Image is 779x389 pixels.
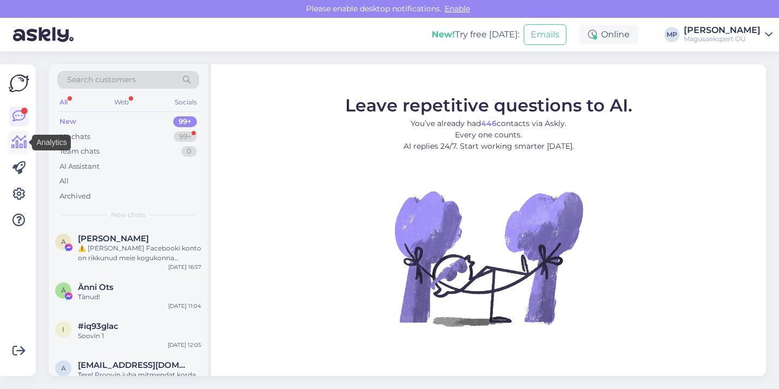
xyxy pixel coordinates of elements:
[61,286,66,294] span: Ä
[432,29,455,39] b: New!
[60,116,76,127] div: New
[78,282,114,292] span: Änni Ots
[168,302,201,310] div: [DATE] 11:04
[60,131,90,142] div: My chats
[67,74,136,85] span: Search customers
[345,95,632,116] span: Leave repetitive questions to AI.
[391,161,586,355] img: No Chat active
[684,26,773,43] a: [PERSON_NAME]Magusaekspert OÜ
[78,360,190,370] span: annelius22@gmail.com
[481,118,497,128] b: 446
[78,331,201,341] div: Soovin 1
[61,364,66,372] span: a
[181,146,197,157] div: 0
[524,24,566,45] button: Emails
[61,238,66,246] span: A
[78,234,149,243] span: Alex Man
[173,116,197,127] div: 99+
[78,292,201,302] div: Tänud!
[60,146,100,157] div: Team chats
[173,95,199,109] div: Socials
[60,191,91,202] div: Archived
[664,27,679,42] div: MP
[441,4,473,14] span: Enable
[684,35,761,43] div: Magusaekspert OÜ
[174,131,197,142] div: 99+
[60,176,69,187] div: All
[78,321,118,331] span: #iq93glac
[684,26,761,35] div: [PERSON_NAME]
[32,135,71,150] div: Analytics
[168,263,201,271] div: [DATE] 16:57
[432,28,519,41] div: Try free [DATE]:
[345,118,632,152] p: You’ve already had contacts via Askly. Every one counts. AI replies 24/7. Start working smarter [...
[111,210,146,220] span: New chats
[60,161,100,172] div: AI Assistant
[112,95,131,109] div: Web
[62,325,64,333] span: i
[579,25,638,44] div: Online
[9,73,29,94] img: Askly Logo
[168,341,201,349] div: [DATE] 12:05
[78,243,201,263] div: ⚠️ [PERSON_NAME] Facebooki konto on rikkunud meie kogukonna standardeid. Meie süsteem on saanud p...
[57,95,70,109] div: All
